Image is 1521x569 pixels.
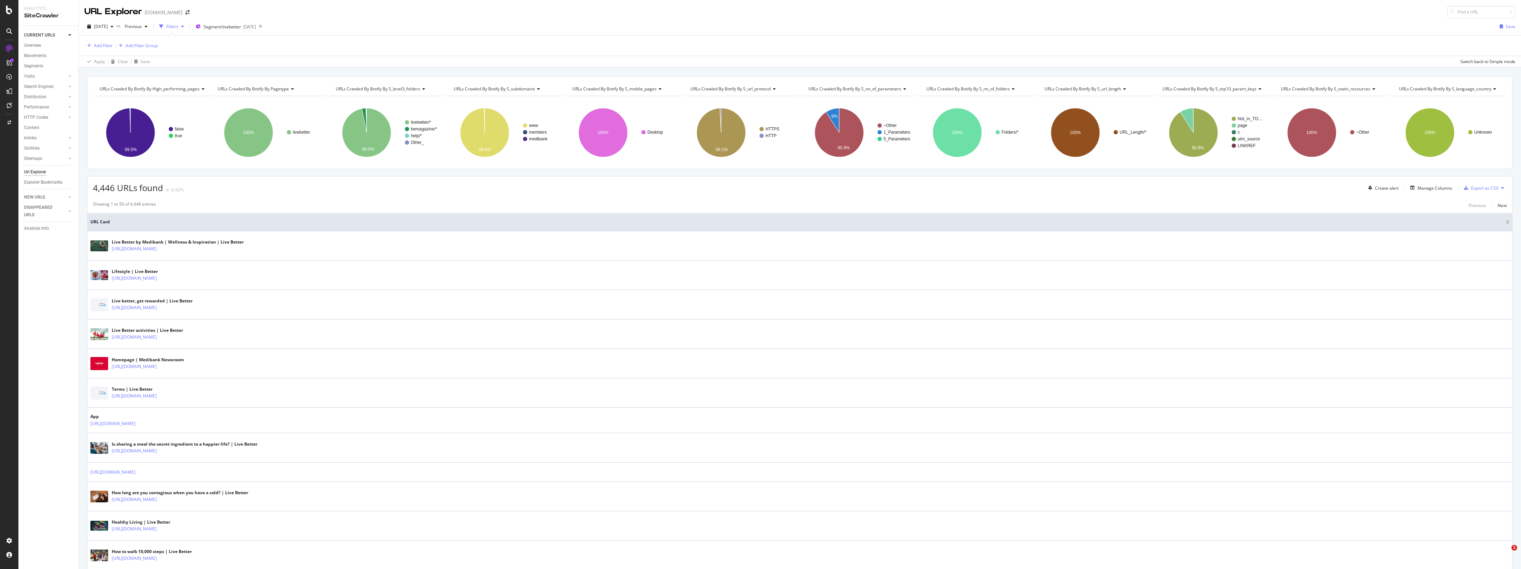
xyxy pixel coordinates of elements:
[802,102,916,163] svg: A chart.
[597,130,608,135] text: 100%
[24,93,66,101] a: Distribution
[831,114,838,119] text: 9%
[24,52,46,60] div: Movements
[1471,185,1498,191] div: Export as CSV
[112,519,188,525] div: Healthy Living | Live Better
[108,56,128,67] button: Clear
[1460,58,1515,65] div: Switch back to Simple mode
[1043,83,1146,95] h4: URLs Crawled By Botify By s_url_length
[112,304,157,311] a: [URL][DOMAIN_NAME]
[1238,136,1260,141] text: utm_source
[1447,6,1515,18] input: Find a URL
[24,83,54,90] div: Search Engines
[1497,545,1514,562] iframe: Intercom live chat
[243,24,256,30] div: [DATE]
[185,10,190,15] div: arrow-right-arrow-left
[24,114,48,121] div: HTTP Codes
[243,130,254,135] text: 100%
[84,56,105,67] button: Apply
[175,127,184,132] text: false
[1392,102,1506,163] svg: A chart.
[24,93,46,101] div: Distribution
[93,102,207,163] svg: A chart.
[90,357,108,370] img: main image
[565,102,680,163] svg: A chart.
[447,102,561,163] svg: A chart.
[647,130,663,135] text: Desktop
[529,123,538,128] text: www
[1156,102,1270,163] svg: A chart.
[1306,130,1317,135] text: 100%
[24,6,73,12] div: Analytics
[24,204,66,219] a: DISAPPEARED URLS
[145,9,183,16] div: [DOMAIN_NAME]
[112,245,157,252] a: [URL][DOMAIN_NAME]
[118,58,128,65] div: Clear
[24,124,73,132] a: Content
[24,62,43,70] div: Segments
[126,43,158,49] div: Add Filter Group
[90,413,166,420] div: App
[1044,86,1121,92] span: URLs Crawled By Botify By s_url_length
[24,52,73,60] a: Movements
[24,194,66,201] a: NEW URLS
[689,83,792,95] h4: URLs Crawled By Botify By s_url_protocol
[24,225,49,232] div: Analysis Info
[1469,202,1486,208] div: Previous
[293,130,310,135] text: livebetter
[807,83,912,95] h4: URLs Crawled By Botify By s_no_of_parameters
[24,124,39,132] div: Content
[193,21,256,32] button: Segment:livebetter[DATE]
[529,136,548,141] text: medibank
[1280,83,1382,95] h4: URLs Crawled By Botify By s_static_resources
[24,73,35,80] div: Visits
[336,86,420,92] span: URLs Crawled By Botify By s_level3_folders
[24,145,66,152] a: Outlinks
[24,104,49,111] div: Performance
[24,204,60,219] div: DISAPPEARED URLS
[334,83,437,95] h4: URLs Crawled By Botify By s_level3_folders
[1398,83,1502,95] h4: URLs Crawled By Botify By s_language_country
[24,32,55,39] div: CURRENT URLS
[24,168,73,176] a: Url Explorer
[84,21,116,32] button: [DATE]
[112,447,157,454] a: [URL][DOMAIN_NAME]
[411,120,431,125] text: livebetter/*
[1238,116,1263,121] text: Not_in_TO…
[156,21,187,32] button: Filters
[1070,130,1081,135] text: 100%
[211,102,325,163] div: A chart.
[140,58,150,65] div: Save
[411,127,437,132] text: bemagazine/*
[411,133,422,138] text: help/*
[1192,145,1204,150] text: 90.9%
[329,102,443,163] svg: A chart.
[925,83,1028,95] h4: URLs Crawled By Botify By s_no_of_folders
[166,23,178,29] div: Filters
[1120,130,1147,135] text: URL_Length/*
[112,548,192,555] div: How to walk 10,000 steps | Live Better
[1375,185,1399,191] div: Create alert
[1474,130,1492,135] text: Unknown
[93,201,156,210] div: Showing 1 to 50 of 4,446 entries
[125,147,137,152] text: 99.5%
[1469,201,1486,210] button: Previous
[452,83,555,95] h4: URLs Crawled By Botify By s_subdomains
[684,102,798,163] svg: A chart.
[166,189,169,191] img: Equal
[715,147,728,152] text: 99.1%
[765,133,776,138] text: HTTP
[84,41,113,50] button: Add Filter
[90,491,108,502] img: main image
[112,525,157,532] a: [URL][DOMAIN_NAME]
[112,496,157,503] a: [URL][DOMAIN_NAME]
[1163,86,1257,92] span: URLs Crawled By Botify By s_top10_param_keys
[1274,102,1388,163] svg: A chart.
[112,363,157,370] a: [URL][DOMAIN_NAME]
[24,145,40,152] div: Outlinks
[24,134,66,142] a: Inlinks
[1511,545,1517,551] span: 1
